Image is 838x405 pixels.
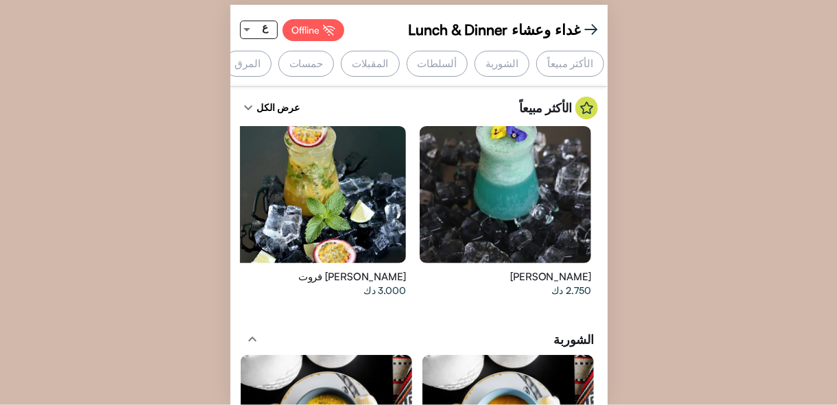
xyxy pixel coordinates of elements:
mat-icon: expand_less [244,331,261,347]
span: ع [262,21,268,33]
div: Offline [283,19,344,41]
div: الشوربة [475,51,529,77]
span: 3.000 دك [363,284,406,297]
span: 2.750 دك [551,284,591,297]
span: غداء وعشاء Lunch & Dinner [408,19,581,40]
span: [PERSON_NAME] فروت [298,270,406,284]
div: الأكثر مبيعاً [519,97,598,119]
mat-icon: expand_more [240,99,256,116]
img: star%20in%20circle.svg [575,97,598,119]
img: Offline%20Icon.svg [323,25,335,36]
img: header%20back%20button.svg [584,23,598,36]
div: الأكثر مبيعاً [536,51,604,77]
span: [PERSON_NAME] [510,270,591,284]
div: المرق [224,51,272,77]
div: ألسلطات [407,51,468,77]
div: حمسات [278,51,335,77]
div: عرض الكل [240,97,300,119]
span: الشوربة [554,331,594,348]
div: المقبلات [341,51,399,77]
